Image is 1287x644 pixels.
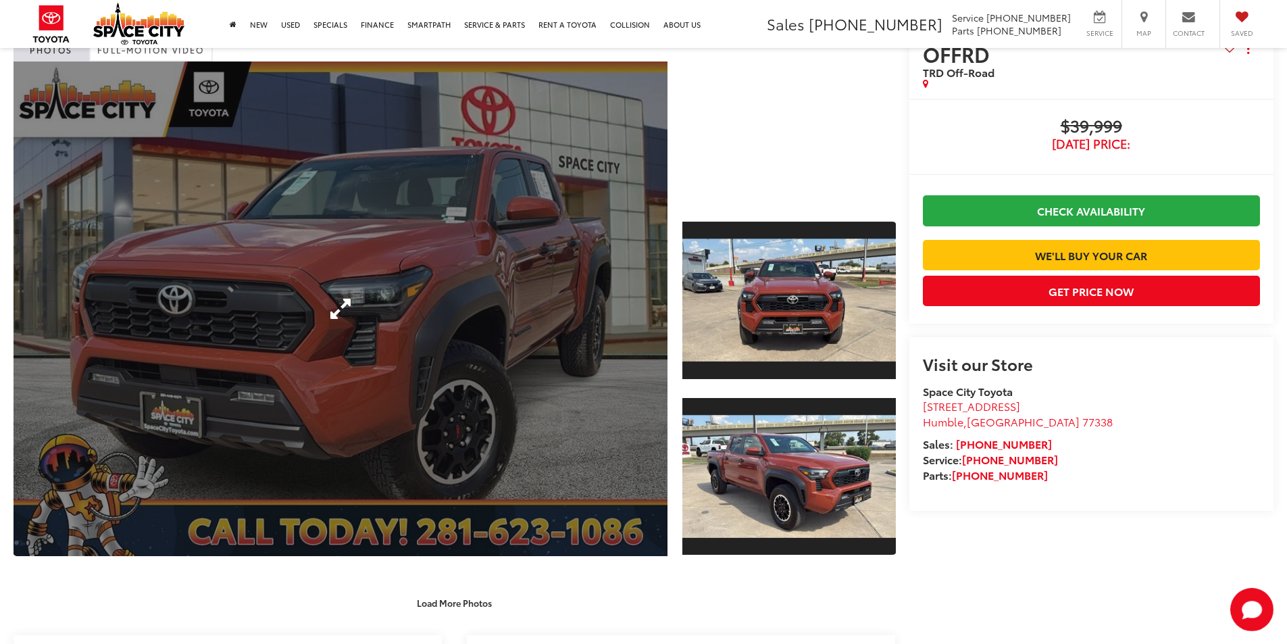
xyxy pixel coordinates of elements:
button: Load More Photos [407,591,501,614]
span: TRD Off-Road [923,64,994,80]
span: [PHONE_NUMBER] [986,11,1071,24]
a: Full-Motion Video [89,34,213,61]
strong: Space City Toyota [923,383,1013,399]
a: [STREET_ADDRESS] Humble,[GEOGRAPHIC_DATA] 77338 [923,398,1113,429]
span: , [923,414,1113,429]
a: Check Availability [923,195,1260,226]
span: [GEOGRAPHIC_DATA] [967,414,1080,429]
span: $39,999 [923,117,1260,137]
span: Sales [767,13,805,34]
a: Expand Photo 2 [682,397,896,557]
a: [PHONE_NUMBER] [962,451,1058,467]
button: Actions [1236,37,1260,61]
span: [STREET_ADDRESS] [923,398,1020,414]
img: Space City Toyota [93,3,184,45]
span: 77338 [1082,414,1113,429]
a: Photos [14,34,89,61]
button: Get Price Now [923,276,1260,306]
a: [PHONE_NUMBER] [956,436,1052,451]
span: Sales: [923,436,953,451]
strong: Parts: [923,467,1048,482]
span: [PHONE_NUMBER] [977,24,1061,37]
span: Saved [1227,28,1257,38]
h2: Visit our Store [923,355,1260,372]
a: We'll Buy Your Car [923,240,1260,270]
span: Service [952,11,984,24]
img: 2025 Toyota TACOMA TRD OFFRD TRD Off-Road [680,239,897,361]
strong: Service: [923,451,1058,467]
button: Toggle Chat Window [1230,588,1273,631]
span: [PHONE_NUMBER] [809,13,942,34]
span: Map [1129,28,1159,38]
span: Parts [952,24,974,37]
span: [DATE] Price: [923,137,1260,151]
span: dropdown dots [1247,43,1249,54]
a: Expand Photo 1 [682,220,896,380]
span: Humble [923,414,963,429]
svg: Start Chat [1230,588,1273,631]
span: Contact [1173,28,1205,38]
div: View Full-Motion Video [682,61,896,204]
a: Expand Photo 0 [14,61,667,556]
span: Service [1084,28,1115,38]
a: [PHONE_NUMBER] [952,467,1048,482]
img: 2025 Toyota TACOMA TRD OFFRD TRD Off-Road [680,415,897,537]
